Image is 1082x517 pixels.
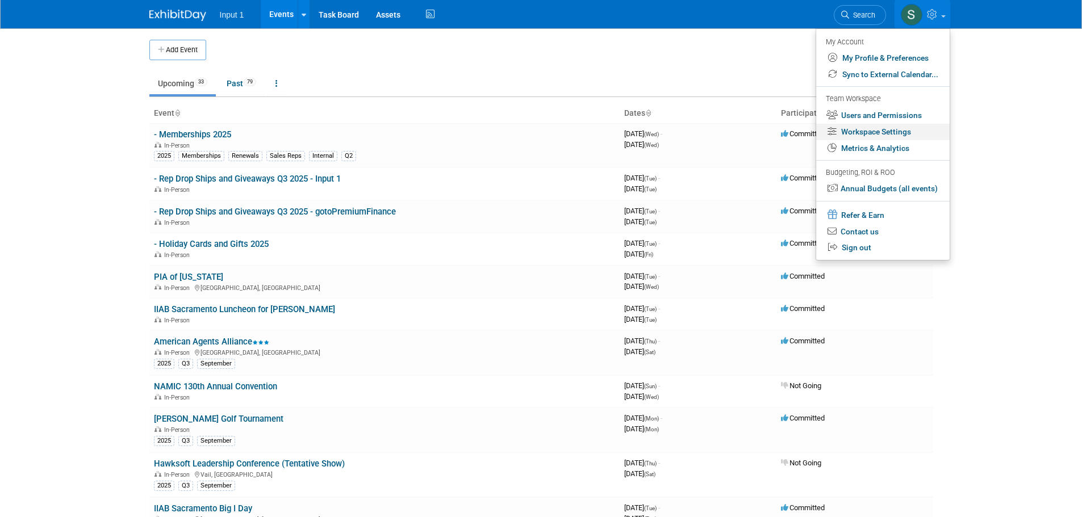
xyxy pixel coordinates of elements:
div: Renewals [228,151,262,161]
span: In-Person [164,349,193,356]
span: (Wed) [644,131,659,137]
div: Memberships [178,151,224,161]
span: [DATE] [624,304,660,313]
span: (Tue) [644,317,657,323]
a: Users and Permissions [816,107,950,124]
a: Sync to External Calendar... [816,66,950,83]
a: - Holiday Cards and Gifts 2025 [154,239,269,249]
div: Vail, [GEOGRAPHIC_DATA] [154,469,615,478]
span: - [658,503,660,512]
span: In-Person [164,317,193,324]
a: Past79 [218,73,265,94]
span: [DATE] [624,207,660,215]
a: [PERSON_NAME] Golf Tournament [154,414,283,424]
span: [DATE] [624,282,659,291]
span: (Thu) [644,338,657,344]
span: (Tue) [644,274,657,280]
span: [DATE] [624,347,655,356]
span: - [661,129,662,138]
span: (Tue) [644,186,657,192]
a: Sort by Event Name [174,108,180,117]
span: [DATE] [624,217,657,226]
a: - Memberships 2025 [154,129,231,140]
span: (Mon) [644,426,659,432]
span: [DATE] [624,239,660,247]
img: In-Person Event [154,349,161,355]
th: Dates [620,104,776,123]
span: - [658,272,660,280]
div: 2025 [154,481,174,491]
img: In-Person Event [154,317,161,322]
img: In-Person Event [154,471,161,477]
a: Annual Budgets (all events) [816,180,950,197]
a: Contact us [816,224,950,240]
div: 2025 [154,436,174,446]
img: In-Person Event [154,219,161,225]
div: My Account [826,35,938,48]
div: Q3 [178,481,193,491]
span: In-Person [164,186,193,194]
div: September [197,436,235,446]
span: (Tue) [644,175,657,182]
th: Event [149,104,620,123]
span: Committed [781,207,825,215]
span: (Mon) [644,415,659,422]
span: - [661,414,662,422]
span: [DATE] [624,459,660,467]
span: (Tue) [644,219,657,225]
span: (Tue) [644,208,657,215]
a: PIA of [US_STATE] [154,272,223,282]
span: - [658,174,660,182]
a: Hawksoft Leadership Conference (Tentative Show) [154,459,345,469]
span: - [658,239,660,247]
span: [DATE] [624,272,660,280]
span: (Tue) [644,241,657,247]
div: Q3 [178,436,193,446]
span: (Thu) [644,460,657,466]
div: September [197,481,235,491]
img: In-Person Event [154,251,161,257]
span: Input 1 [220,10,244,19]
span: [DATE] [624,414,662,422]
a: IIAB Sacramento Big I Day [154,503,252,514]
img: In-Person Event [154,186,161,192]
span: In-Person [164,142,193,149]
span: (Tue) [644,306,657,312]
span: [DATE] [624,250,653,258]
a: Metrics & Analytics [816,140,950,157]
a: Refer & Earn [816,206,950,224]
span: [DATE] [624,140,659,149]
span: Committed [781,304,825,313]
span: (Sat) [644,349,655,355]
span: [DATE] [624,469,655,478]
img: In-Person Event [154,284,161,290]
a: American Agents Alliance [154,337,269,347]
span: [DATE] [624,337,660,345]
span: Committed [781,272,825,280]
span: In-Person [164,426,193,434]
span: In-Person [164,471,193,478]
img: In-Person Event [154,426,161,432]
span: Committed [781,337,825,345]
span: (Tue) [644,505,657,511]
a: Upcoming33 [149,73,216,94]
span: - [658,381,660,390]
a: Search [834,5,886,25]
a: My Profile & Preferences [816,50,950,66]
span: (Sun) [644,383,657,389]
a: NAMIC 130th Annual Convention [154,381,277,392]
div: Q2 [341,151,356,161]
span: In-Person [164,219,193,226]
span: [DATE] [624,174,660,182]
span: (Fri) [644,251,653,258]
th: Participation [776,104,933,123]
span: Committed [781,129,825,138]
img: In-Person Event [154,142,161,148]
div: Q3 [178,359,193,369]
div: Budgeting, ROI & ROO [826,167,938,179]
button: Add Event [149,40,206,60]
div: Internal [309,151,337,161]
span: [DATE] [624,424,659,433]
span: [DATE] [624,381,660,390]
div: Sales Reps [266,151,305,161]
